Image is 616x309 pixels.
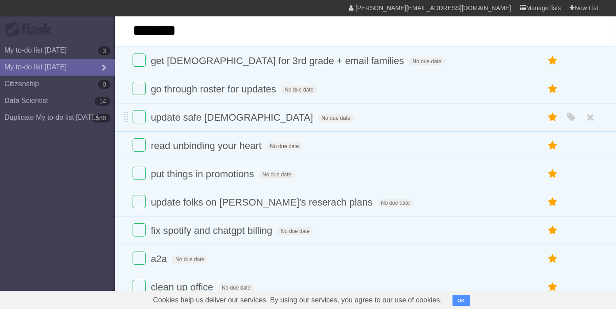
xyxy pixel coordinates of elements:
[218,284,254,292] span: No due date
[172,256,208,263] span: No due date
[98,46,110,55] b: 3
[133,110,146,123] label: Done
[544,252,561,266] label: Star task
[544,195,561,210] label: Star task
[95,97,110,106] b: 14
[544,53,561,68] label: Star task
[98,80,110,89] b: 0
[544,82,561,96] label: Star task
[151,253,169,264] span: a2a
[151,140,264,151] span: read unbinding your heart
[452,295,470,306] button: OK
[151,55,406,66] span: get [DEMOGRAPHIC_DATA] for 3rd grade + email families
[409,57,445,65] span: No due date
[133,252,146,265] label: Done
[544,110,561,125] label: Star task
[133,82,146,95] label: Done
[151,197,375,208] span: update folks on [PERSON_NAME]'s reserach plans
[377,199,413,207] span: No due date
[133,223,146,237] label: Done
[544,138,561,153] label: Star task
[151,225,274,236] span: fix spotify and chatgpt billing
[544,223,561,238] label: Star task
[91,114,110,122] b: 586
[151,168,256,179] span: put things in promotions
[4,22,57,38] div: Flask
[151,112,315,123] span: update safe [DEMOGRAPHIC_DATA]
[544,167,561,181] label: Star task
[266,142,302,150] span: No due date
[133,53,146,67] label: Done
[277,227,313,235] span: No due date
[151,84,278,95] span: go through roster for updates
[133,280,146,293] label: Done
[544,280,561,294] label: Star task
[259,171,295,179] span: No due date
[281,86,317,94] span: No due date
[318,114,354,122] span: No due date
[151,282,215,293] span: clean up office
[144,291,451,309] span: Cookies help us deliver our services. By using our services, you agree to our use of cookies.
[133,138,146,152] label: Done
[133,195,146,208] label: Done
[133,167,146,180] label: Done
